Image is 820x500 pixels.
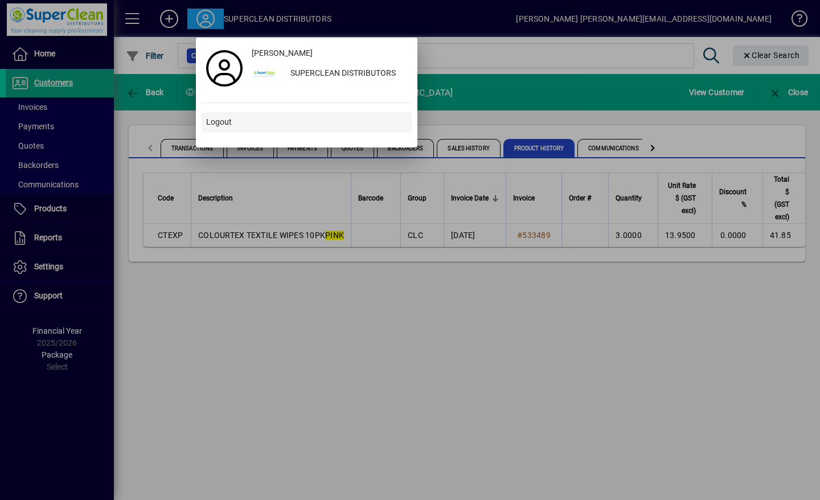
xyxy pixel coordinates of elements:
span: Logout [206,116,232,128]
span: [PERSON_NAME] [252,47,313,59]
a: Profile [202,58,247,79]
button: SUPERCLEAN DISTRIBUTORS [247,64,412,84]
div: SUPERCLEAN DISTRIBUTORS [281,64,412,84]
a: [PERSON_NAME] [247,43,412,64]
button: Logout [202,112,412,133]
